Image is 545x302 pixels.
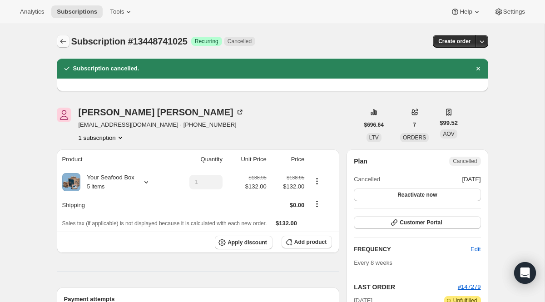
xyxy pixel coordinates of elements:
[413,121,416,129] span: 7
[462,175,481,184] span: [DATE]
[354,245,471,254] h2: FREQUENCY
[15,5,50,18] button: Analytics
[269,149,307,169] th: Price
[57,149,171,169] th: Product
[79,133,125,142] button: Product actions
[489,5,530,18] button: Settings
[433,35,476,48] button: Create order
[354,157,367,166] h2: Plan
[397,191,437,198] span: Reactivate now
[71,36,188,46] span: Subscription #13448741025
[195,38,218,45] span: Recurring
[51,5,103,18] button: Subscriptions
[407,119,421,131] button: 7
[503,8,525,15] span: Settings
[514,262,536,284] div: Open Intercom Messenger
[20,8,44,15] span: Analytics
[79,120,244,129] span: [EMAIL_ADDRESS][DOMAIN_NAME] · [PHONE_NUMBER]
[245,182,267,191] span: $132.00
[443,131,454,137] span: AOV
[465,242,486,257] button: Edit
[354,259,392,266] span: Every 8 weeks
[458,283,481,290] a: #147279
[359,119,389,131] button: $696.64
[272,182,305,191] span: $132.00
[310,176,324,186] button: Product actions
[57,195,171,215] th: Shipping
[403,134,426,141] span: ORDERS
[249,175,267,180] small: $138.95
[73,64,139,73] h2: Subscription cancelled.
[354,175,380,184] span: Cancelled
[228,38,252,45] span: Cancelled
[458,282,481,292] button: #147279
[440,119,458,128] span: $99.52
[228,239,267,246] span: Apply discount
[104,5,139,18] button: Tools
[471,245,481,254] span: Edit
[310,199,324,209] button: Shipping actions
[369,134,379,141] span: LTV
[354,188,481,201] button: Reactivate now
[400,219,442,226] span: Customer Portal
[354,282,458,292] h2: LAST ORDER
[62,173,80,191] img: product img
[79,108,244,117] div: [PERSON_NAME] [PERSON_NAME]
[460,8,472,15] span: Help
[294,238,327,246] span: Add product
[453,158,477,165] span: Cancelled
[110,8,124,15] span: Tools
[287,175,304,180] small: $138.95
[276,220,297,227] span: $132.00
[438,38,471,45] span: Create order
[171,149,225,169] th: Quantity
[215,236,272,249] button: Apply discount
[62,220,267,227] span: Sales tax (if applicable) is not displayed because it is calculated with each new order.
[472,62,485,75] button: Dismiss notification
[354,216,481,229] button: Customer Portal
[290,202,305,208] span: $0.00
[80,173,134,191] div: Your Seafood Box
[364,121,384,129] span: $696.64
[282,236,332,248] button: Add product
[225,149,269,169] th: Unit Price
[57,108,71,122] span: Janet Vincent
[445,5,486,18] button: Help
[57,8,97,15] span: Subscriptions
[57,35,69,48] button: Subscriptions
[87,183,105,190] small: 5 items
